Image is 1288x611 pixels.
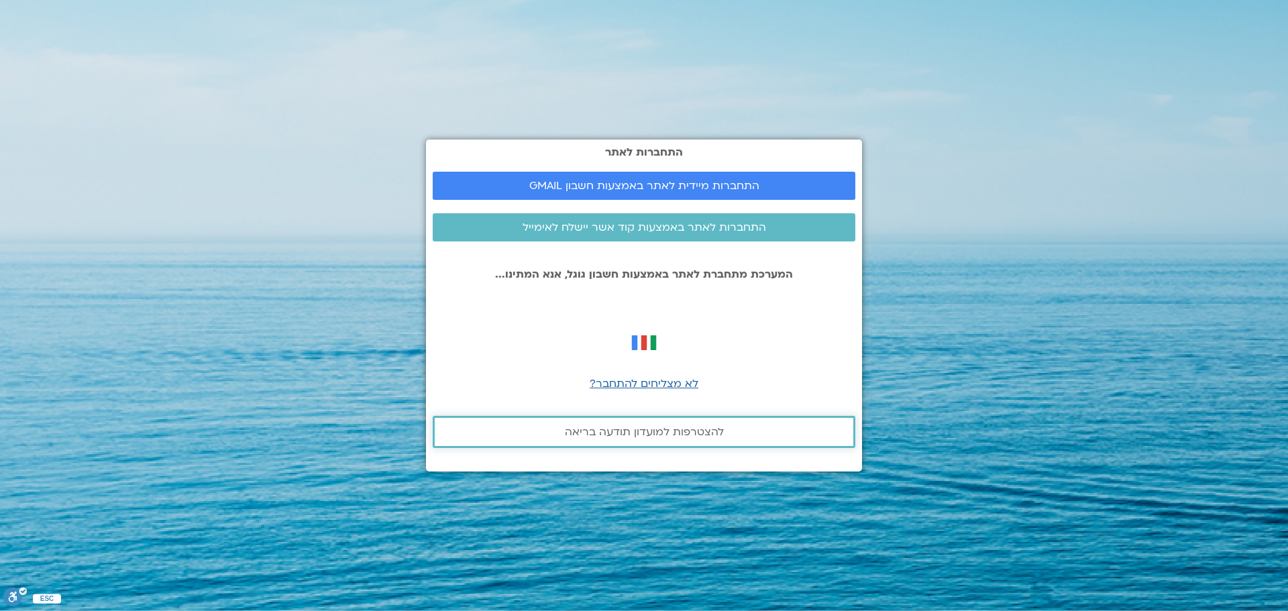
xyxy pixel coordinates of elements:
[565,426,724,438] span: להצטרפות למועדון תודעה בריאה
[433,146,855,158] h2: התחברות לאתר
[433,416,855,448] a: להצטרפות למועדון תודעה בריאה
[433,213,855,241] a: התחברות לאתר באמצעות קוד אשר יישלח לאימייל
[433,172,855,200] a: התחברות מיידית לאתר באמצעות חשבון GMAIL
[590,376,698,391] a: לא מצליחים להתחבר?
[529,180,759,192] span: התחברות מיידית לאתר באמצעות חשבון GMAIL
[433,268,855,280] p: המערכת מתחברת לאתר באמצעות חשבון גוגל, אנא המתינו...
[523,221,766,233] span: התחברות לאתר באמצעות קוד אשר יישלח לאימייל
